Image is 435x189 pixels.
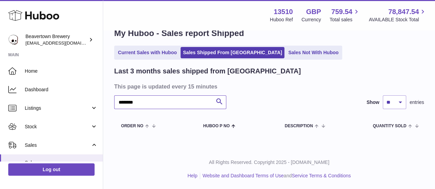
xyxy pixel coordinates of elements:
div: Huboo Ref [270,16,293,23]
h3: This page is updated every 15 minutes [114,83,422,90]
span: entries [410,99,424,106]
a: Sales Not With Huboo [286,47,341,58]
li: and [200,173,351,179]
span: 78,847.54 [388,7,419,16]
strong: 13510 [274,7,293,16]
div: Currency [302,16,321,23]
img: internalAdmin-13510@internal.huboo.com [8,35,19,45]
span: Quantity Sold [373,124,406,128]
span: Huboo P no [203,124,230,128]
span: Dashboard [25,86,98,93]
span: Sales [25,160,98,166]
span: [EMAIL_ADDRESS][DOMAIN_NAME] [25,40,101,46]
span: Listings [25,105,90,111]
span: AVAILABLE Stock Total [369,16,427,23]
label: Show [367,99,379,106]
span: Order No [121,124,143,128]
span: Description [285,124,313,128]
span: Total sales [329,16,360,23]
a: 759.54 Total sales [329,7,360,23]
a: Sales Shipped From [GEOGRAPHIC_DATA] [181,47,284,58]
h1: My Huboo - Sales report Shipped [114,28,424,39]
a: Log out [8,163,95,176]
a: 78,847.54 AVAILABLE Stock Total [369,7,427,23]
strong: GBP [306,7,321,16]
a: Current Sales with Huboo [116,47,179,58]
a: Service Terms & Conditions [292,173,351,178]
span: Stock [25,123,90,130]
div: Beavertown Brewery [25,33,87,46]
span: Home [25,68,98,74]
h2: Last 3 months sales shipped from [GEOGRAPHIC_DATA] [114,67,301,76]
a: Help [187,173,197,178]
p: All Rights Reserved. Copyright 2025 - [DOMAIN_NAME] [109,159,429,166]
span: Sales [25,142,90,149]
a: Website and Dashboard Terms of Use [203,173,284,178]
span: 759.54 [331,7,352,16]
